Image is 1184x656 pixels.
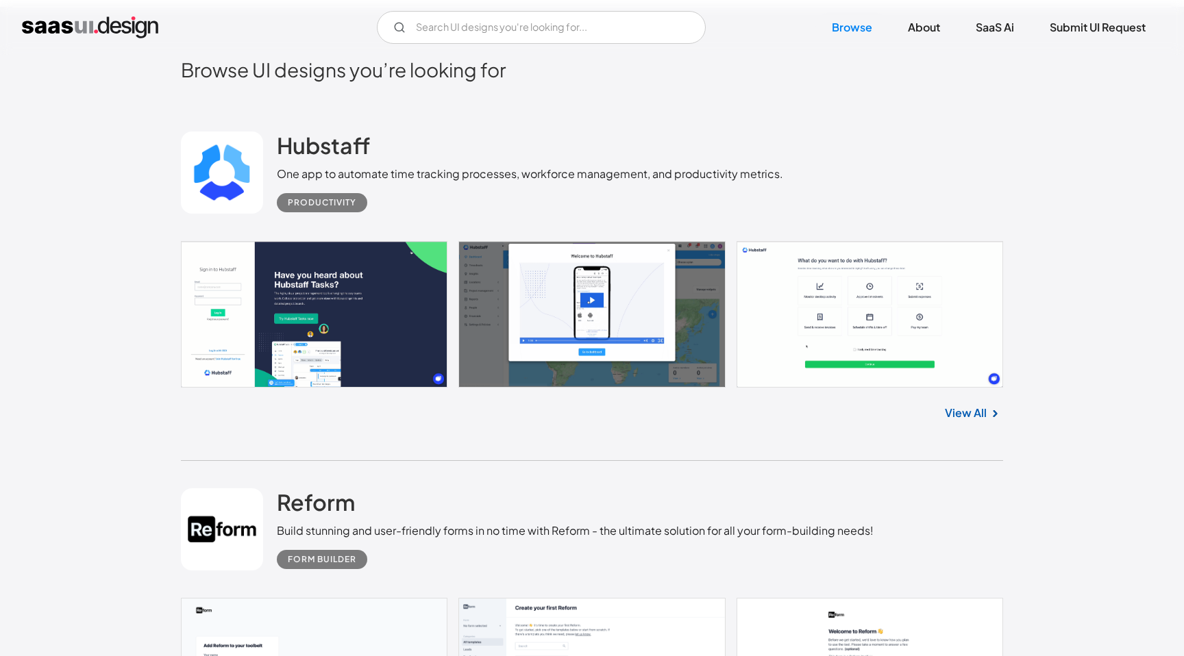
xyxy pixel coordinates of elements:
[277,488,355,522] a: Reform
[22,16,158,38] a: home
[959,12,1031,42] a: SaaS Ai
[277,488,355,516] h2: Reform
[288,551,356,568] div: Form Builder
[377,11,706,44] form: Email Form
[945,405,987,421] a: View All
[1033,12,1162,42] a: Submit UI Request
[377,11,706,44] input: Search UI designs you're looking for...
[815,12,889,42] a: Browse
[288,194,356,211] div: Productivity
[891,12,957,42] a: About
[277,166,783,182] div: One app to automate time tracking processes, workforce management, and productivity metrics.
[181,58,1003,81] h2: Browse UI designs you’re looking for
[277,131,370,159] h2: Hubstaff
[277,131,370,166] a: Hubstaff
[277,522,874,539] div: Build stunning and user-friendly forms in no time with Reform - the ultimate solution for all you...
